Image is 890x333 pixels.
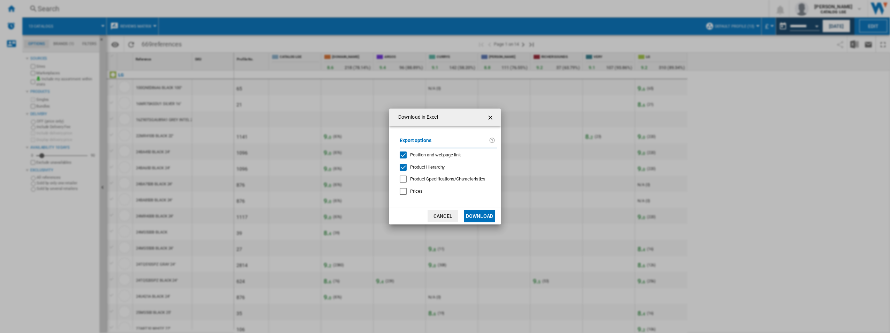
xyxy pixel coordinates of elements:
[410,188,422,194] span: Prices
[395,114,438,121] h4: Download in Excel
[410,176,485,182] div: Only applies to Category View
[400,136,489,149] label: Export options
[400,188,497,195] md-checkbox: Prices
[410,152,461,157] span: Position and webpage link
[400,152,492,158] md-checkbox: Position and webpage link
[464,210,495,222] button: Download
[400,164,492,170] md-checkbox: Product Hierarchy
[428,210,458,222] button: Cancel
[484,110,498,124] button: getI18NText('BUTTONS.CLOSE_DIALOG')
[410,176,485,182] span: Product Specifications/Characteristics
[410,164,445,170] span: Product Hierarchy
[487,113,495,122] ng-md-icon: getI18NText('BUTTONS.CLOSE_DIALOG')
